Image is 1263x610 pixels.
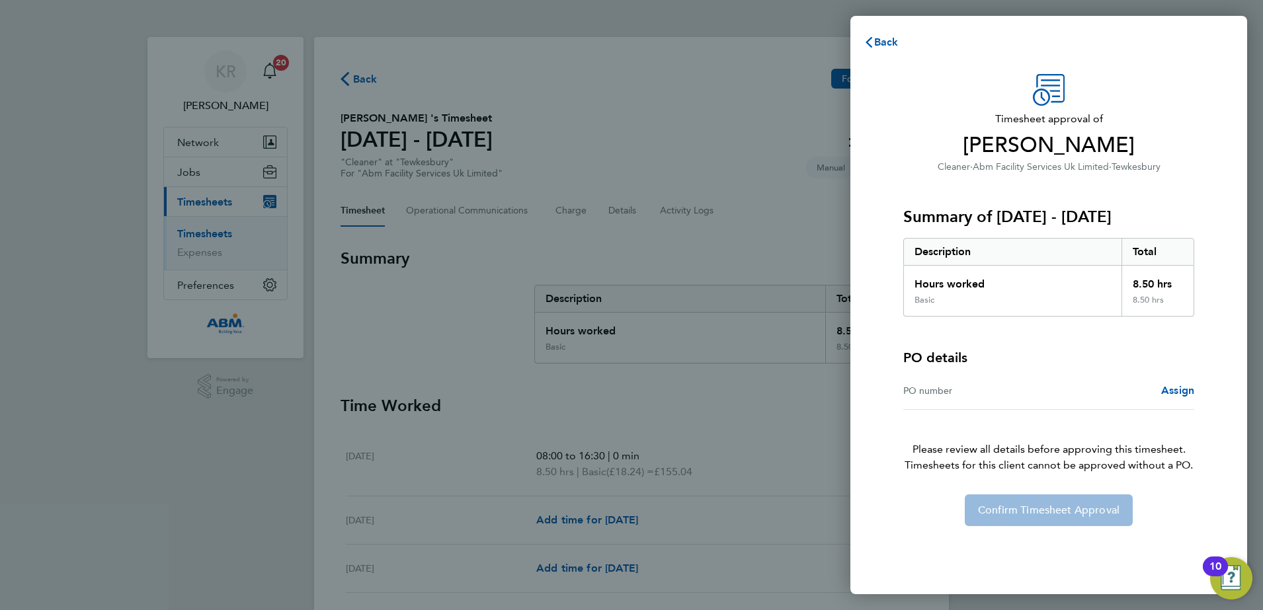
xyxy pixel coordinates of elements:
div: 8.50 hrs [1121,266,1194,295]
div: 8.50 hrs [1121,295,1194,316]
span: Assign [1161,384,1194,397]
p: Please review all details before approving this timesheet. [887,410,1210,473]
span: Cleaner [938,161,970,172]
button: Back [850,29,912,56]
a: Assign [1161,383,1194,399]
div: Total [1121,239,1194,265]
h4: PO details [903,348,967,367]
span: Tewkesbury [1112,161,1161,172]
div: Description [904,239,1121,265]
h3: Summary of [DATE] - [DATE] [903,206,1194,227]
div: 10 [1209,566,1221,584]
span: Timesheet approval of [903,111,1194,127]
div: PO number [903,383,1049,399]
span: Timesheets for this client cannot be approved without a PO. [887,457,1210,473]
div: Hours worked [904,266,1121,295]
span: · [970,161,973,172]
button: Open Resource Center, 10 new notifications [1210,557,1252,599]
span: · [1109,161,1112,172]
span: [PERSON_NAME] [903,132,1194,159]
div: Summary of 09 - 15 Aug 2025 [903,238,1194,317]
span: Abm Facility Services Uk Limited [973,161,1109,172]
span: Back [874,36,899,48]
div: Basic [915,295,934,305]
